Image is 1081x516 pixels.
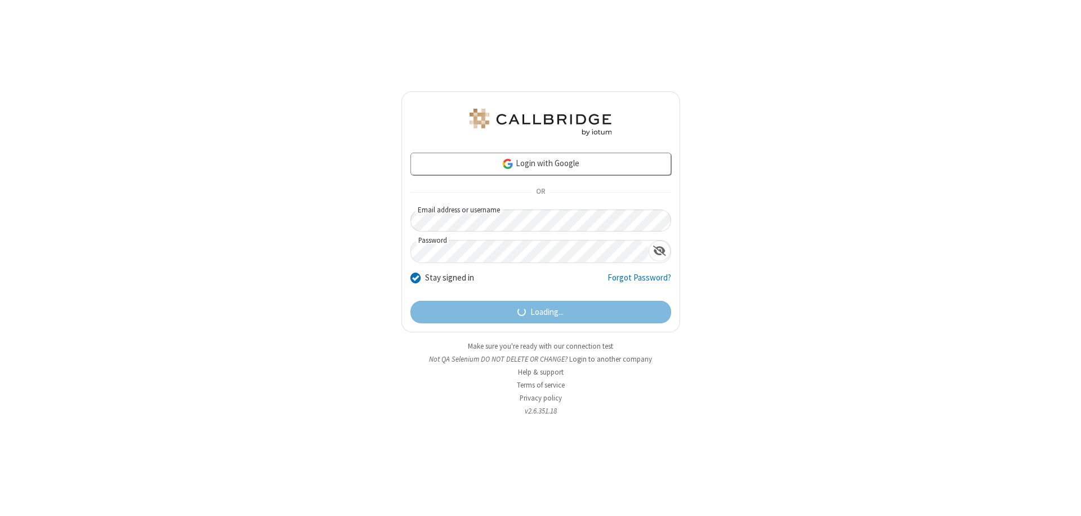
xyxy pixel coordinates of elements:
span: OR [531,185,550,201]
div: Show password [649,241,671,261]
button: Loading... [410,301,671,323]
li: Not QA Selenium DO NOT DELETE OR CHANGE? [401,354,680,364]
span: Loading... [530,306,564,319]
img: QA Selenium DO NOT DELETE OR CHANGE [467,109,614,136]
input: Password [411,241,649,263]
a: Terms of service [517,380,565,390]
a: Login with Google [410,153,671,175]
iframe: Chat [1053,487,1073,508]
input: Email address or username [410,210,671,232]
a: Make sure you're ready with our connection test [468,341,613,351]
a: Privacy policy [520,393,562,403]
img: google-icon.png [502,158,514,170]
a: Help & support [518,367,564,377]
a: Forgot Password? [607,272,671,293]
li: v2.6.351.18 [401,406,680,416]
button: Login to another company [569,354,652,364]
label: Stay signed in [425,272,474,284]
